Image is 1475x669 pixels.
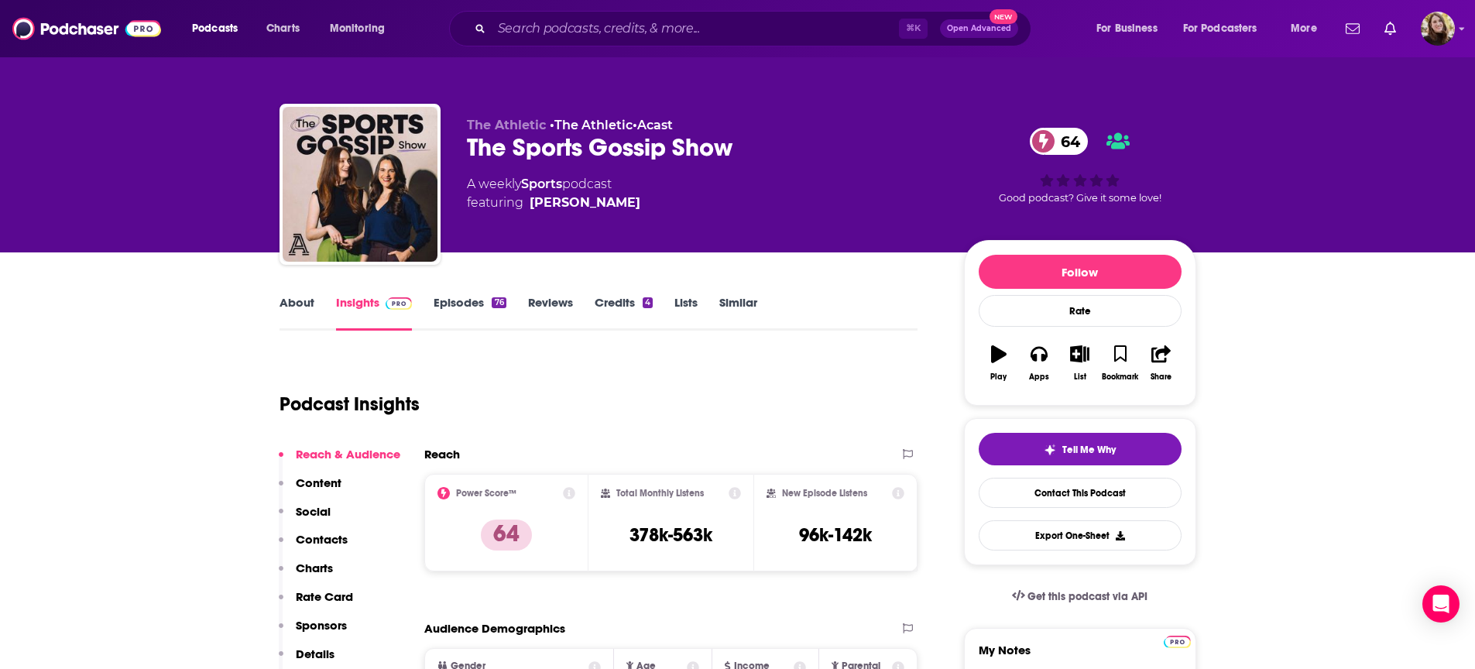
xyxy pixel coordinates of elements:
[530,194,640,212] div: [PERSON_NAME]
[467,194,640,212] span: featuring
[1019,335,1059,391] button: Apps
[643,297,653,308] div: 4
[467,175,640,212] div: A weekly podcast
[979,255,1182,289] button: Follow
[1173,16,1280,41] button: open menu
[899,19,928,39] span: ⌘ K
[279,504,331,533] button: Social
[595,295,653,331] a: Credits4
[979,478,1182,508] a: Contact This Podcast
[192,18,238,39] span: Podcasts
[1030,128,1088,155] a: 64
[467,118,546,132] span: The Athletic
[12,14,161,43] img: Podchaser - Follow, Share and Rate Podcasts
[336,295,413,331] a: InsightsPodchaser Pro
[940,19,1018,38] button: Open AdvancedNew
[637,118,673,132] a: Acast
[1164,633,1191,648] a: Pro website
[1280,16,1336,41] button: open menu
[319,16,405,41] button: open menu
[1141,335,1181,391] button: Share
[464,11,1046,46] div: Search podcasts, credits, & more...
[386,297,413,310] img: Podchaser Pro
[279,618,347,647] button: Sponsors
[1096,18,1158,39] span: For Business
[1102,372,1138,382] div: Bookmark
[296,475,341,490] p: Content
[1340,15,1366,42] a: Show notifications dropdown
[1378,15,1402,42] a: Show notifications dropdown
[296,447,400,461] p: Reach & Audience
[1086,16,1177,41] button: open menu
[492,297,506,308] div: 76
[279,475,341,504] button: Content
[616,488,704,499] h2: Total Monthly Listens
[481,520,532,551] p: 64
[979,295,1182,327] div: Rate
[1029,372,1049,382] div: Apps
[279,532,348,561] button: Contacts
[528,295,573,331] a: Reviews
[280,393,420,416] h1: Podcast Insights
[266,18,300,39] span: Charts
[1183,18,1257,39] span: For Podcasters
[296,504,331,519] p: Social
[1421,12,1455,46] button: Show profile menu
[1027,590,1147,603] span: Get this podcast via API
[1421,12,1455,46] span: Logged in as katiefuchs
[296,561,333,575] p: Charts
[1421,12,1455,46] img: User Profile
[424,447,460,461] h2: Reach
[181,16,258,41] button: open menu
[633,118,673,132] span: •
[1000,578,1161,616] a: Get this podcast via API
[550,118,633,132] span: •
[1074,372,1086,382] div: List
[979,335,1019,391] button: Play
[296,647,334,661] p: Details
[999,192,1161,204] span: Good podcast? Give it some love!
[256,16,309,41] a: Charts
[1045,128,1088,155] span: 64
[1100,335,1141,391] button: Bookmark
[1044,444,1056,456] img: tell me why sparkle
[674,295,698,331] a: Lists
[283,107,437,262] img: The Sports Gossip Show
[279,589,353,618] button: Rate Card
[296,532,348,547] p: Contacts
[799,523,872,547] h3: 96k-142k
[629,523,712,547] h3: 378k-563k
[979,520,1182,551] button: Export One-Sheet
[1151,372,1171,382] div: Share
[521,177,562,191] a: Sports
[719,295,757,331] a: Similar
[492,16,899,41] input: Search podcasts, credits, & more...
[296,589,353,604] p: Rate Card
[434,295,506,331] a: Episodes76
[280,295,314,331] a: About
[1059,335,1099,391] button: List
[456,488,516,499] h2: Power Score™
[782,488,867,499] h2: New Episode Listens
[424,621,565,636] h2: Audience Demographics
[279,447,400,475] button: Reach & Audience
[947,25,1011,33] span: Open Advanced
[990,9,1017,24] span: New
[979,433,1182,465] button: tell me why sparkleTell Me Why
[1164,636,1191,648] img: Podchaser Pro
[1291,18,1317,39] span: More
[554,118,633,132] a: The Athletic
[1422,585,1460,623] div: Open Intercom Messenger
[279,561,333,589] button: Charts
[964,118,1196,214] div: 64Good podcast? Give it some love!
[330,18,385,39] span: Monitoring
[296,618,347,633] p: Sponsors
[990,372,1007,382] div: Play
[1062,444,1116,456] span: Tell Me Why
